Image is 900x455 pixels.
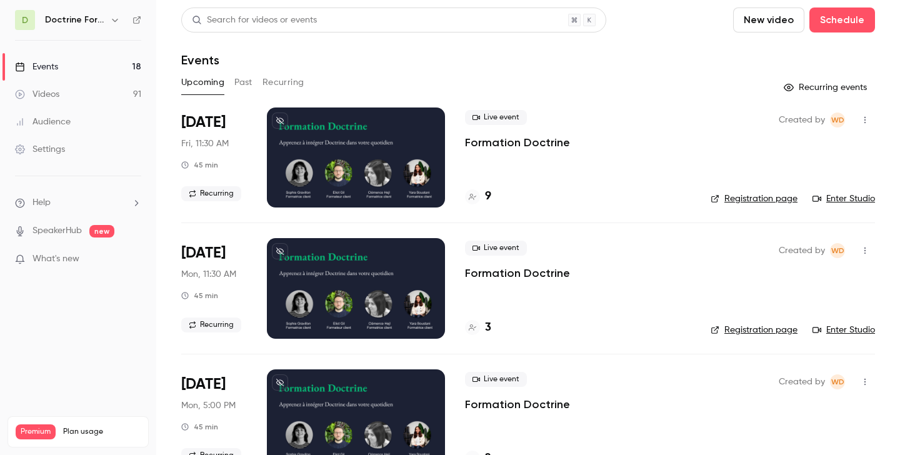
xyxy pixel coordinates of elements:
[809,7,875,32] button: Schedule
[15,88,59,101] div: Videos
[22,14,28,27] span: D
[181,291,218,301] div: 45 min
[192,14,317,27] div: Search for videos or events
[831,112,844,127] span: WD
[465,372,527,387] span: Live event
[465,188,491,205] a: 9
[181,72,224,92] button: Upcoming
[262,72,304,92] button: Recurring
[779,112,825,127] span: Created by
[812,324,875,336] a: Enter Studio
[15,196,141,209] li: help-dropdown-opener
[63,427,141,437] span: Plan usage
[32,252,79,266] span: What's new
[181,137,229,150] span: Fri, 11:30 AM
[15,116,71,128] div: Audience
[89,225,114,237] span: new
[485,319,491,336] h4: 3
[830,243,845,258] span: Webinar Doctrine
[181,422,218,432] div: 45 min
[812,192,875,205] a: Enter Studio
[181,268,236,281] span: Mon, 11:30 AM
[32,224,82,237] a: SpeakerHub
[711,192,797,205] a: Registration page
[181,160,218,170] div: 45 min
[465,266,570,281] a: Formation Doctrine
[181,374,226,394] span: [DATE]
[465,241,527,256] span: Live event
[465,135,570,150] a: Formation Doctrine
[181,52,219,67] h1: Events
[181,107,247,207] div: Sep 5 Fri, 11:30 AM (Europe/Paris)
[778,77,875,97] button: Recurring events
[234,72,252,92] button: Past
[465,397,570,412] a: Formation Doctrine
[181,238,247,338] div: Sep 8 Mon, 11:30 AM (Europe/Paris)
[830,112,845,127] span: Webinar Doctrine
[465,319,491,336] a: 3
[485,188,491,205] h4: 9
[779,374,825,389] span: Created by
[779,243,825,258] span: Created by
[16,424,56,439] span: Premium
[711,324,797,336] a: Registration page
[32,196,51,209] span: Help
[181,399,236,412] span: Mon, 5:00 PM
[181,317,241,332] span: Recurring
[465,110,527,125] span: Live event
[830,374,845,389] span: Webinar Doctrine
[15,143,65,156] div: Settings
[181,186,241,201] span: Recurring
[45,14,105,26] h6: Doctrine Formation Avocats
[831,374,844,389] span: WD
[733,7,804,32] button: New video
[181,243,226,263] span: [DATE]
[831,243,844,258] span: WD
[181,112,226,132] span: [DATE]
[15,61,58,73] div: Events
